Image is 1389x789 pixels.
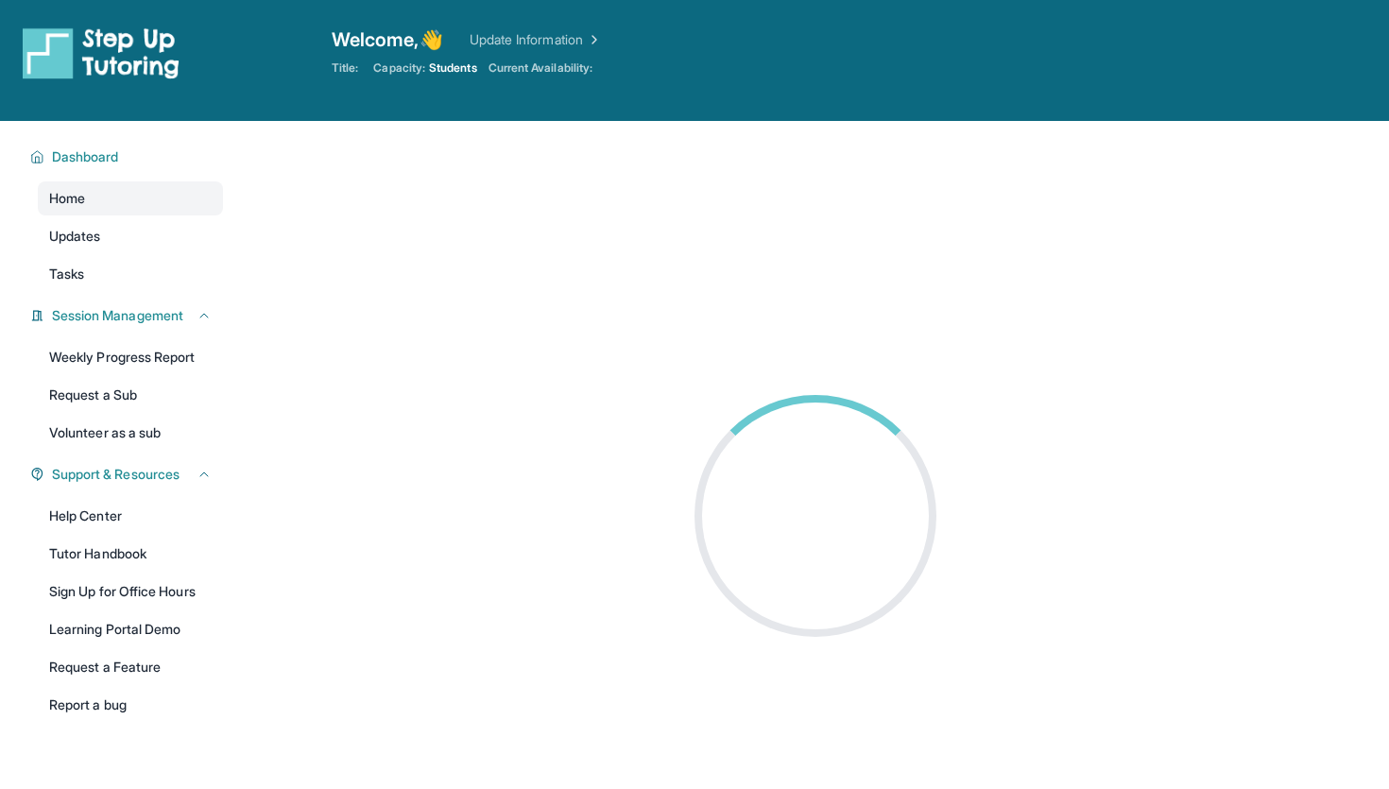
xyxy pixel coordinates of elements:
[38,219,223,253] a: Updates
[470,30,602,49] a: Update Information
[489,60,592,76] span: Current Availability:
[52,306,183,325] span: Session Management
[44,306,212,325] button: Session Management
[44,465,212,484] button: Support & Resources
[52,147,119,166] span: Dashboard
[49,265,84,283] span: Tasks
[332,60,358,76] span: Title:
[38,340,223,374] a: Weekly Progress Report
[332,26,443,53] span: Welcome, 👋
[38,378,223,412] a: Request a Sub
[44,147,212,166] button: Dashboard
[38,181,223,215] a: Home
[49,227,101,246] span: Updates
[38,688,223,722] a: Report a bug
[49,189,85,208] span: Home
[38,537,223,571] a: Tutor Handbook
[373,60,425,76] span: Capacity:
[429,60,477,76] span: Students
[38,499,223,533] a: Help Center
[38,416,223,450] a: Volunteer as a sub
[52,465,180,484] span: Support & Resources
[23,26,180,79] img: logo
[38,257,223,291] a: Tasks
[38,575,223,609] a: Sign Up for Office Hours
[38,650,223,684] a: Request a Feature
[583,30,602,49] img: Chevron Right
[38,612,223,646] a: Learning Portal Demo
